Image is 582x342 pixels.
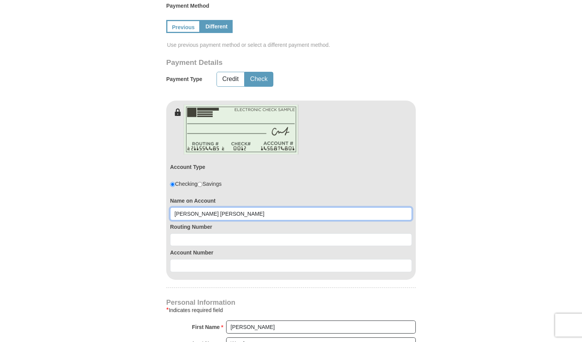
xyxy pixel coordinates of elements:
a: Different [200,20,233,33]
div: Checking Savings [170,180,222,188]
strong: First Name [192,322,220,332]
span: Use previous payment method or select a different payment method. [167,41,417,49]
button: Check [245,72,273,86]
img: check-en.png [184,104,299,155]
h5: Payment Type [166,76,202,83]
button: Credit [217,72,244,86]
label: Payment Method [166,2,416,13]
label: Account Number [170,249,412,256]
a: Previous [166,20,200,33]
label: Name on Account [170,197,412,205]
label: Account Type [170,163,205,171]
div: Indicates required field [166,306,416,315]
h4: Personal Information [166,299,416,306]
h3: Payment Details [166,58,362,67]
label: Routing Number [170,223,412,231]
